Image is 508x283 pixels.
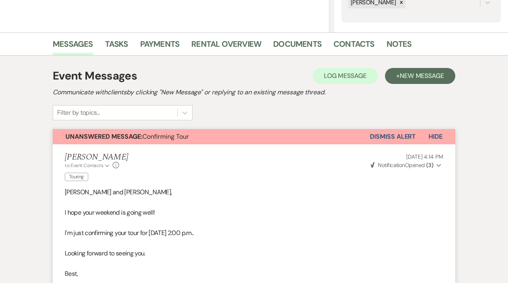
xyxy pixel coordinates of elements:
button: Unanswered Message:Confirming Tour [53,129,370,144]
a: Notes [387,38,412,55]
p: Looking forward to seeing you. [65,248,443,259]
p: [PERSON_NAME] and [PERSON_NAME], [65,187,443,197]
a: Messages [53,38,93,55]
h2: Communicate with clients by clicking "New Message" or replying to an existing message thread. [53,88,455,97]
a: Tasks [105,38,128,55]
button: Dismiss Alert [370,129,416,144]
button: +New Message [385,68,455,84]
h1: Event Messages [53,68,137,84]
div: Filter by topics... [57,108,100,118]
p: Best, [65,269,443,279]
a: Rental Overview [191,38,261,55]
a: Documents [273,38,321,55]
span: Opened [371,161,433,169]
button: to: Event Contacts [65,162,111,169]
span: Touring [65,173,88,181]
p: I'm just confirming your tour for [DATE] 2:00 p.m.. [65,228,443,238]
strong: ( 3 ) [426,161,433,169]
h5: [PERSON_NAME] [65,152,128,162]
button: Log Message [313,68,378,84]
span: Hide [429,132,443,141]
span: Notification [378,161,405,169]
span: Confirming Tour [65,132,189,141]
a: Contacts [333,38,375,55]
strong: Unanswered Message: [65,132,143,141]
span: Log Message [324,72,367,80]
span: to: Event Contacts [65,162,103,169]
p: I hope your weekend is going well! [65,207,443,218]
a: Payments [140,38,180,55]
button: Hide [416,129,455,144]
span: [DATE] 4:14 PM [406,153,443,160]
span: New Message [400,72,444,80]
button: NotificationOpened (3) [369,161,443,169]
